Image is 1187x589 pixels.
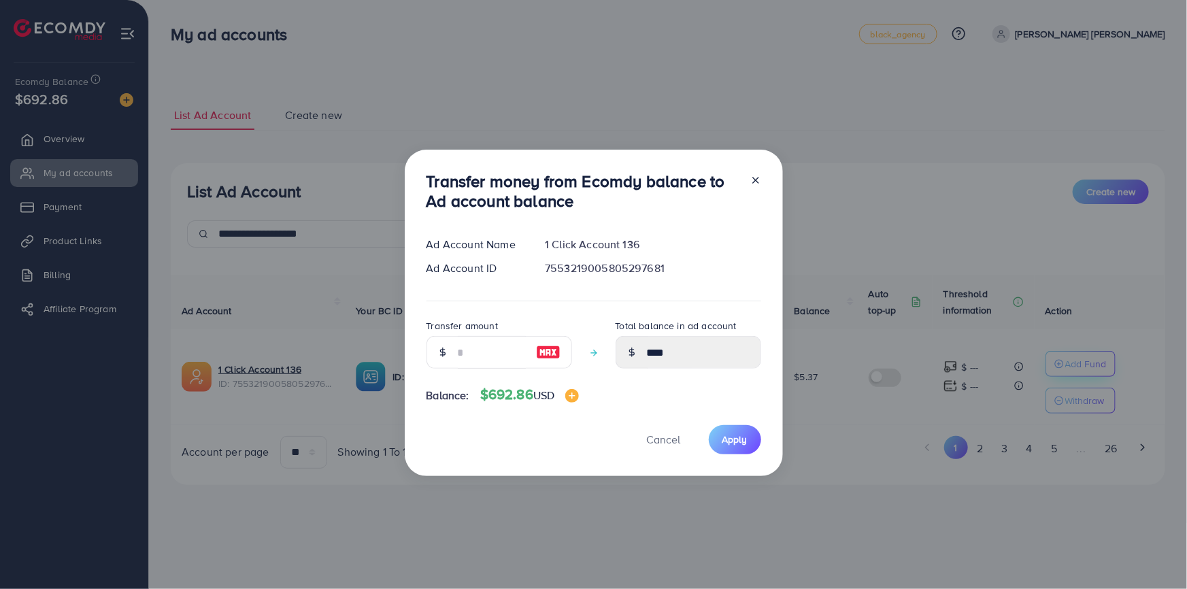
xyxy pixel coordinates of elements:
[533,388,554,403] span: USD
[416,260,535,276] div: Ad Account ID
[616,319,737,333] label: Total balance in ad account
[534,260,771,276] div: 7553219005805297681
[630,425,698,454] button: Cancel
[427,319,498,333] label: Transfer amount
[534,237,771,252] div: 1 Click Account 136
[427,171,739,211] h3: Transfer money from Ecomdy balance to Ad account balance
[1129,528,1177,579] iframe: Chat
[416,237,535,252] div: Ad Account Name
[536,344,561,360] img: image
[427,388,469,403] span: Balance:
[480,386,580,403] h4: $692.86
[709,425,761,454] button: Apply
[565,389,579,403] img: image
[722,433,748,446] span: Apply
[647,432,681,447] span: Cancel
